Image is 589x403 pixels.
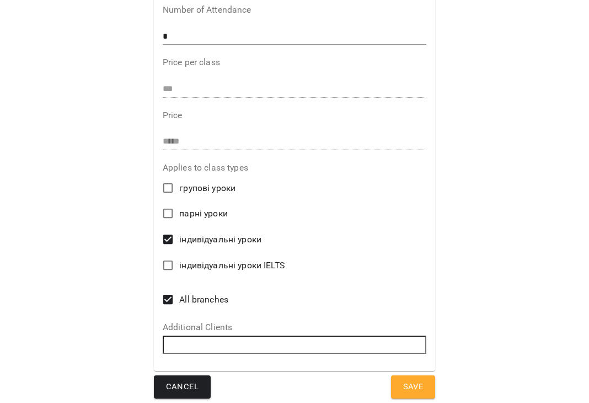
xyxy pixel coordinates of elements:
label: Number of Attendance [163,6,427,14]
span: індивідуальні уроки [179,233,261,246]
span: Save [403,380,424,394]
span: групові уроки [179,182,235,195]
span: парні уроки [179,207,228,220]
label: Price [163,111,427,120]
label: Price per class [163,58,427,67]
button: Cancel [154,375,211,399]
label: Additional Clients [163,323,427,332]
span: All branches [179,293,228,306]
label: Applies to class types [163,163,427,172]
button: Save [391,375,436,399]
span: Cancel [166,380,199,394]
span: індивідуальні уроки IELTS [179,259,285,272]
